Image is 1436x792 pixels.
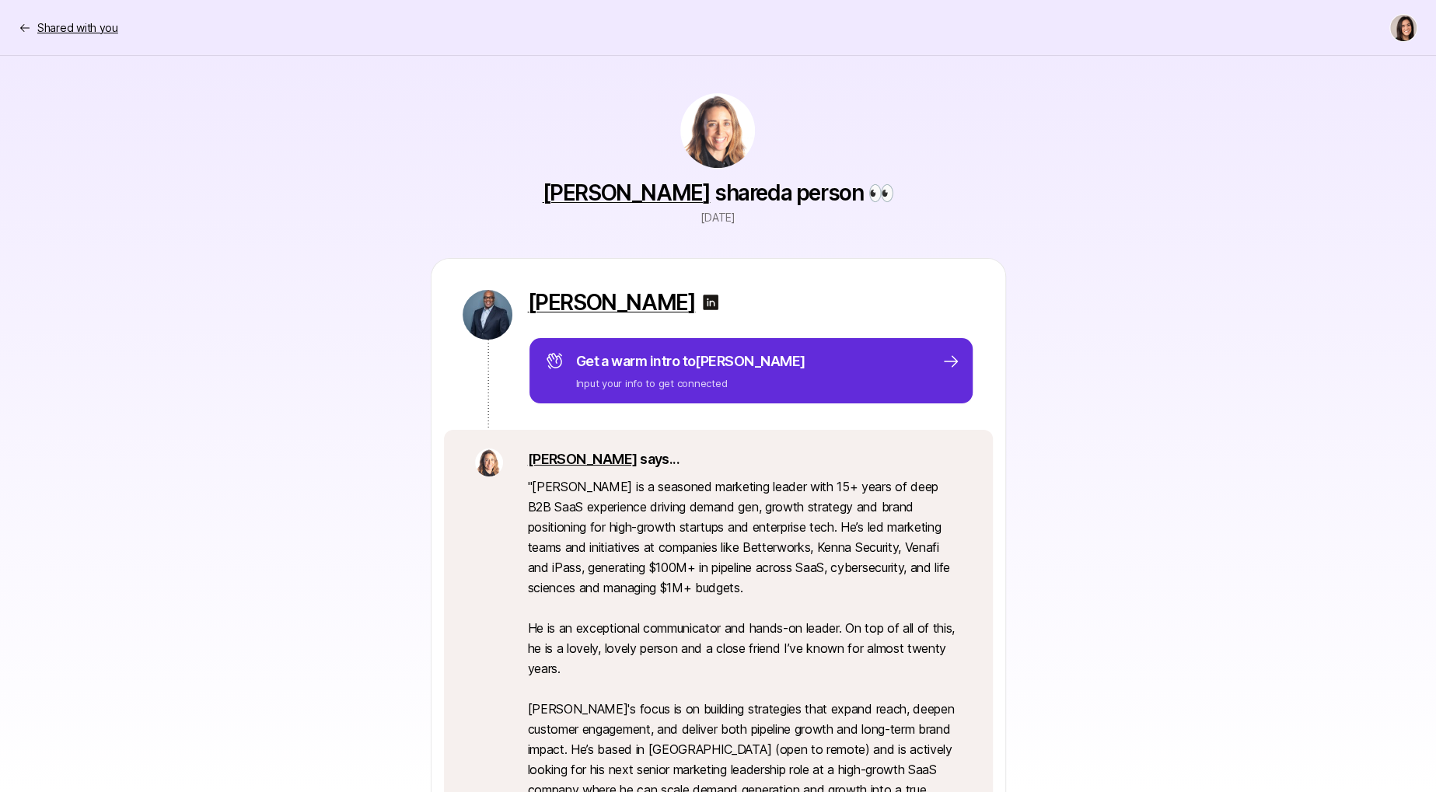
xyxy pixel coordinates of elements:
p: [DATE] [701,208,735,227]
p: shared a person 👀 [542,180,893,205]
img: linkedin-logo [701,293,720,312]
img: d4a00215_5f96_486f_9846_edc73dbf65d7.jpg [463,290,512,340]
img: 5b4e8e9c_3b7b_4d72_a69f_7f4659b27c66.jpg [680,93,755,168]
p: Shared with you [37,19,118,37]
img: 5b4e8e9c_3b7b_4d72_a69f_7f4659b27c66.jpg [475,448,503,476]
p: Get a warm intro [576,351,805,372]
a: [PERSON_NAME] [528,451,638,467]
p: Input your info to get connected [576,375,805,391]
img: Eleanor Morgan [1390,15,1417,41]
button: Eleanor Morgan [1389,14,1417,42]
p: says... [528,448,962,470]
a: [PERSON_NAME] [528,290,696,315]
a: [PERSON_NAME] [542,180,710,206]
span: to [PERSON_NAME] [682,353,805,369]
